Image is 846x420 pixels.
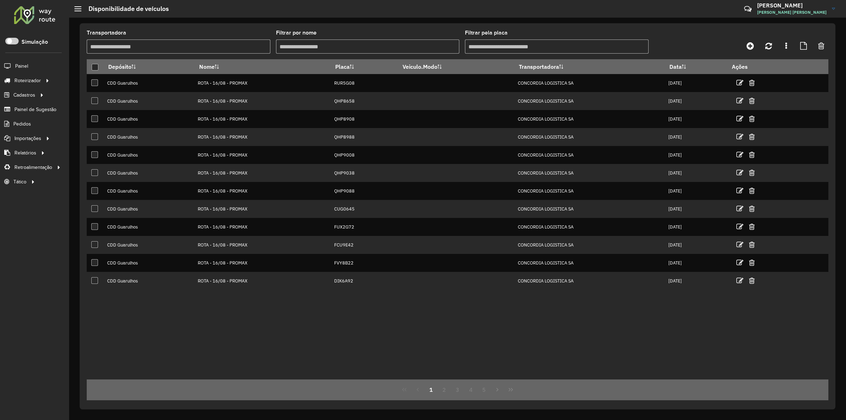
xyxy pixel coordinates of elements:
td: QHP8908 [330,110,398,128]
th: Veiculo.Modo [398,59,514,74]
button: 5 [478,383,491,396]
td: QHP8658 [330,92,398,110]
td: [DATE] [664,92,727,110]
td: CONCORDIA LOGISTICA SA [514,74,665,92]
td: RUR5G08 [330,74,398,92]
td: CDD Guarulhos [103,128,194,146]
th: Placa [330,59,398,74]
span: Retroalimentação [14,164,52,171]
td: CDD Guarulhos [103,74,194,92]
td: FUX2G72 [330,218,398,236]
td: CONCORDIA LOGISTICA SA [514,254,665,272]
td: ROTA - 16/08 - PROMAX [194,74,330,92]
td: [DATE] [664,200,727,218]
button: 1 [424,383,438,396]
td: ROTA - 16/08 - PROMAX [194,146,330,164]
span: Painel [15,62,28,70]
a: Excluir [749,222,755,231]
td: CDD Guarulhos [103,254,194,272]
a: Contato Rápido [740,1,755,17]
a: Editar [736,240,743,249]
a: Editar [736,204,743,213]
a: Excluir [749,258,755,267]
button: 2 [437,383,451,396]
td: [DATE] [664,110,727,128]
label: Transportadora [87,29,126,37]
th: Ações [727,59,770,74]
span: Relatórios [14,149,36,157]
a: Editar [736,78,743,87]
td: CONCORDIA LOGISTICA SA [514,200,665,218]
td: CUG0645 [330,200,398,218]
span: Pedidos [13,120,31,128]
td: ROTA - 16/08 - PROMAX [194,128,330,146]
td: CONCORDIA LOGISTICA SA [514,164,665,182]
td: CDD Guarulhos [103,92,194,110]
td: CDD Guarulhos [103,182,194,200]
a: Excluir [749,204,755,213]
a: Editar [736,150,743,159]
td: CDD Guarulhos [103,110,194,128]
td: ROTA - 16/08 - PROMAX [194,218,330,236]
span: Importações [14,135,41,142]
span: Cadastros [13,91,35,99]
label: Filtrar por nome [276,29,317,37]
a: Excluir [749,168,755,177]
span: Roteirizador [14,77,41,84]
td: QHP8988 [330,128,398,146]
td: CONCORDIA LOGISTICA SA [514,218,665,236]
a: Excluir [749,186,755,195]
a: Editar [736,114,743,123]
td: [DATE] [664,236,727,254]
a: Excluir [749,78,755,87]
td: CDD Guarulhos [103,236,194,254]
td: ROTA - 16/08 - PROMAX [194,182,330,200]
td: CONCORDIA LOGISTICA SA [514,182,665,200]
a: Excluir [749,132,755,141]
a: Excluir [749,150,755,159]
td: CDD Guarulhos [103,146,194,164]
td: ROTA - 16/08 - PROMAX [194,236,330,254]
a: Editar [736,132,743,141]
td: CONCORDIA LOGISTICA SA [514,236,665,254]
th: Nome [194,59,330,74]
td: CDD Guarulhos [103,218,194,236]
span: Painel de Sugestão [14,106,56,113]
td: CDD Guarulhos [103,200,194,218]
a: Editar [736,186,743,195]
td: [DATE] [664,272,727,290]
td: ROTA - 16/08 - PROMAX [194,92,330,110]
td: CONCORDIA LOGISTICA SA [514,92,665,110]
td: CONCORDIA LOGISTICA SA [514,128,665,146]
td: [DATE] [664,182,727,200]
td: ROTA - 16/08 - PROMAX [194,200,330,218]
td: QHP9088 [330,182,398,200]
td: [DATE] [664,164,727,182]
td: [DATE] [664,218,727,236]
td: QHP9008 [330,146,398,164]
h3: [PERSON_NAME] [757,2,827,9]
td: CONCORDIA LOGISTICA SA [514,146,665,164]
td: [DATE] [664,146,727,164]
td: [DATE] [664,254,727,272]
a: Editar [736,168,743,177]
td: CDD Guarulhos [103,272,194,290]
a: Excluir [749,114,755,123]
button: 4 [464,383,478,396]
h2: Disponibilidade de veículos [81,5,169,13]
td: ROTA - 16/08 - PROMAX [194,272,330,290]
td: DIK6A92 [330,272,398,290]
td: QHP9038 [330,164,398,182]
span: [PERSON_NAME] [PERSON_NAME] [757,9,827,16]
a: Editar [736,258,743,267]
a: Excluir [749,96,755,105]
td: ROTA - 16/08 - PROMAX [194,254,330,272]
button: 3 [451,383,464,396]
td: FVY8B22 [330,254,398,272]
td: CONCORDIA LOGISTICA SA [514,110,665,128]
td: CONCORDIA LOGISTICA SA [514,272,665,290]
a: Excluir [749,276,755,285]
th: Depósito [103,59,194,74]
td: ROTA - 16/08 - PROMAX [194,110,330,128]
a: Editar [736,96,743,105]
